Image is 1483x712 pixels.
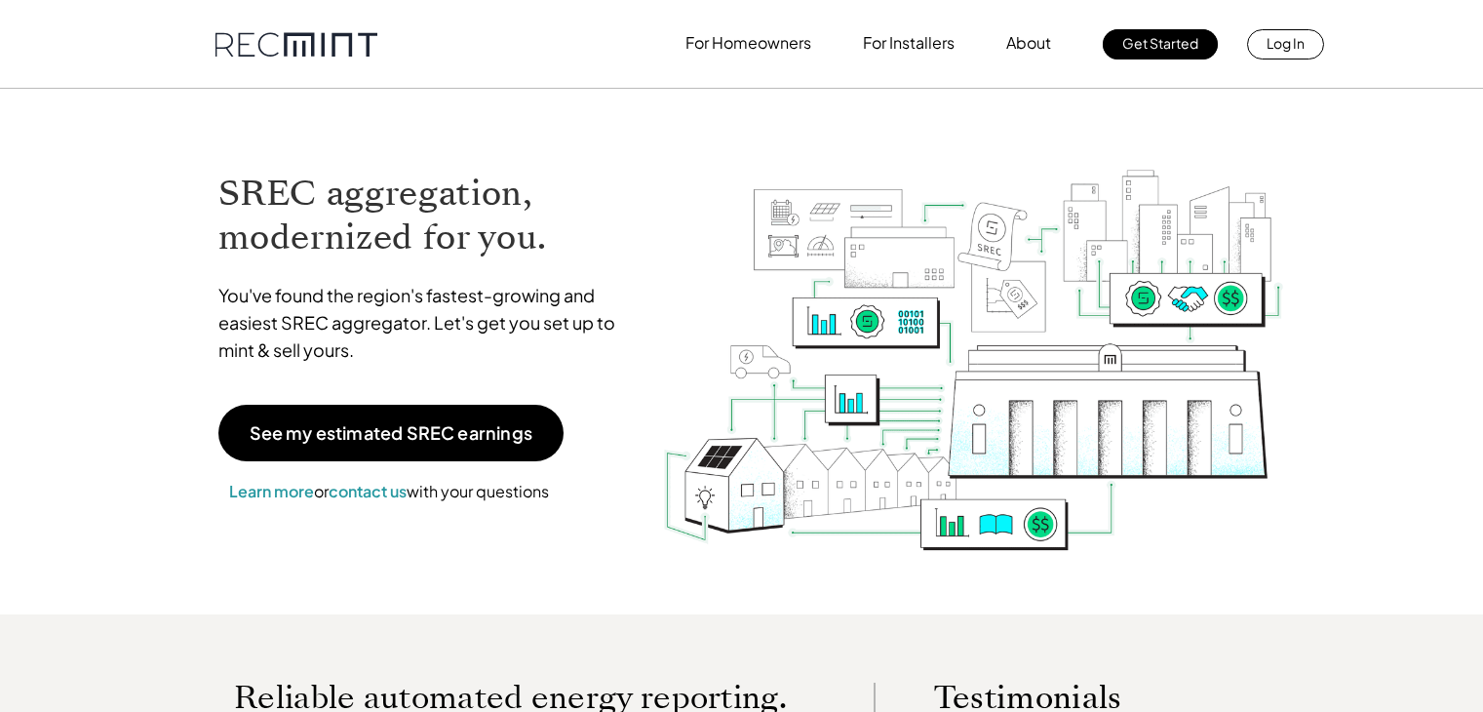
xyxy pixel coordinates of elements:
[234,683,815,712] p: Reliable automated energy reporting.
[934,683,1225,712] p: Testimonials
[229,481,314,501] a: Learn more
[1247,29,1324,59] a: Log In
[250,424,532,442] p: See my estimated SREC earnings
[1267,29,1305,57] p: Log In
[1122,29,1198,57] p: Get Started
[863,29,955,57] p: For Installers
[685,29,811,57] p: For Homeowners
[218,282,634,364] p: You've found the region's fastest-growing and easiest SREC aggregator. Let's get you set up to mi...
[218,405,564,461] a: See my estimated SREC earnings
[329,481,407,501] a: contact us
[1103,29,1218,59] a: Get Started
[218,172,634,259] h1: SREC aggregation, modernized for you.
[1006,29,1051,57] p: About
[662,118,1284,556] img: RECmint value cycle
[218,479,560,504] p: or with your questions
